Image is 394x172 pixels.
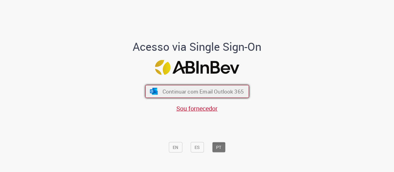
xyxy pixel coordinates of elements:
img: ícone Azure/Microsoft 360 [149,88,158,94]
a: Sou fornecedor [176,104,218,112]
button: EN [169,142,182,152]
img: Logo ABInBev [155,60,239,75]
button: ES [191,142,204,152]
button: ícone Azure/Microsoft 360 Continuar com Email Outlook 365 [145,85,249,98]
span: Continuar com Email Outlook 365 [162,88,243,95]
button: PT [212,142,225,152]
h1: Acesso via Single Sign-On [112,40,283,53]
